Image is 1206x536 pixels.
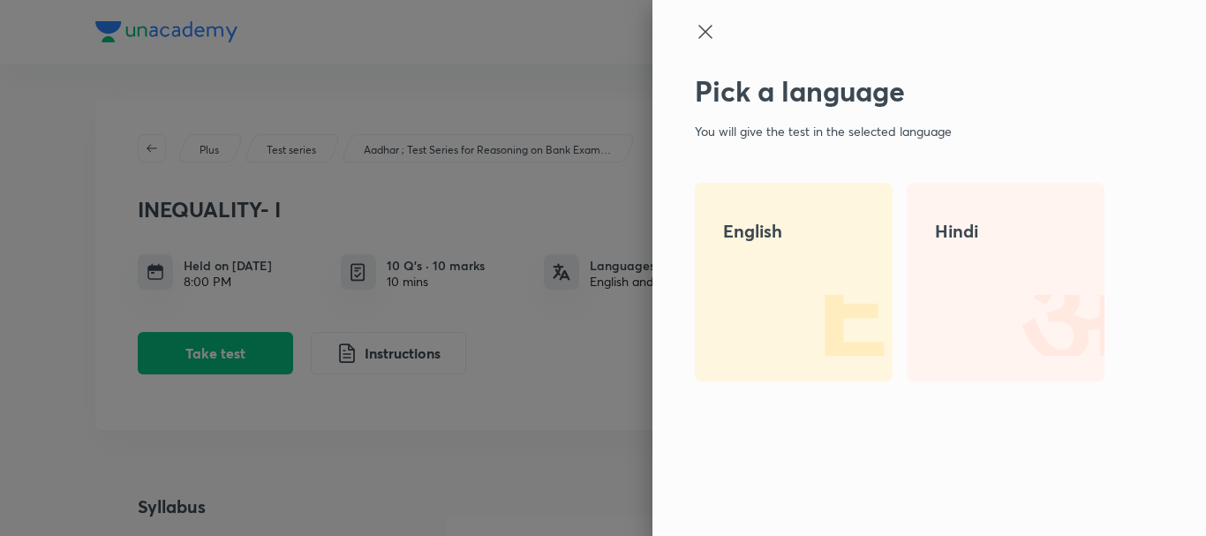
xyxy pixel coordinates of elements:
p: You will give the test in the selected language [695,122,1104,140]
img: 1.png [780,268,893,381]
h4: Hindi [935,218,1076,245]
h2: Pick a language [695,74,1104,108]
img: 2.png [991,268,1104,381]
h4: English [723,218,864,245]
